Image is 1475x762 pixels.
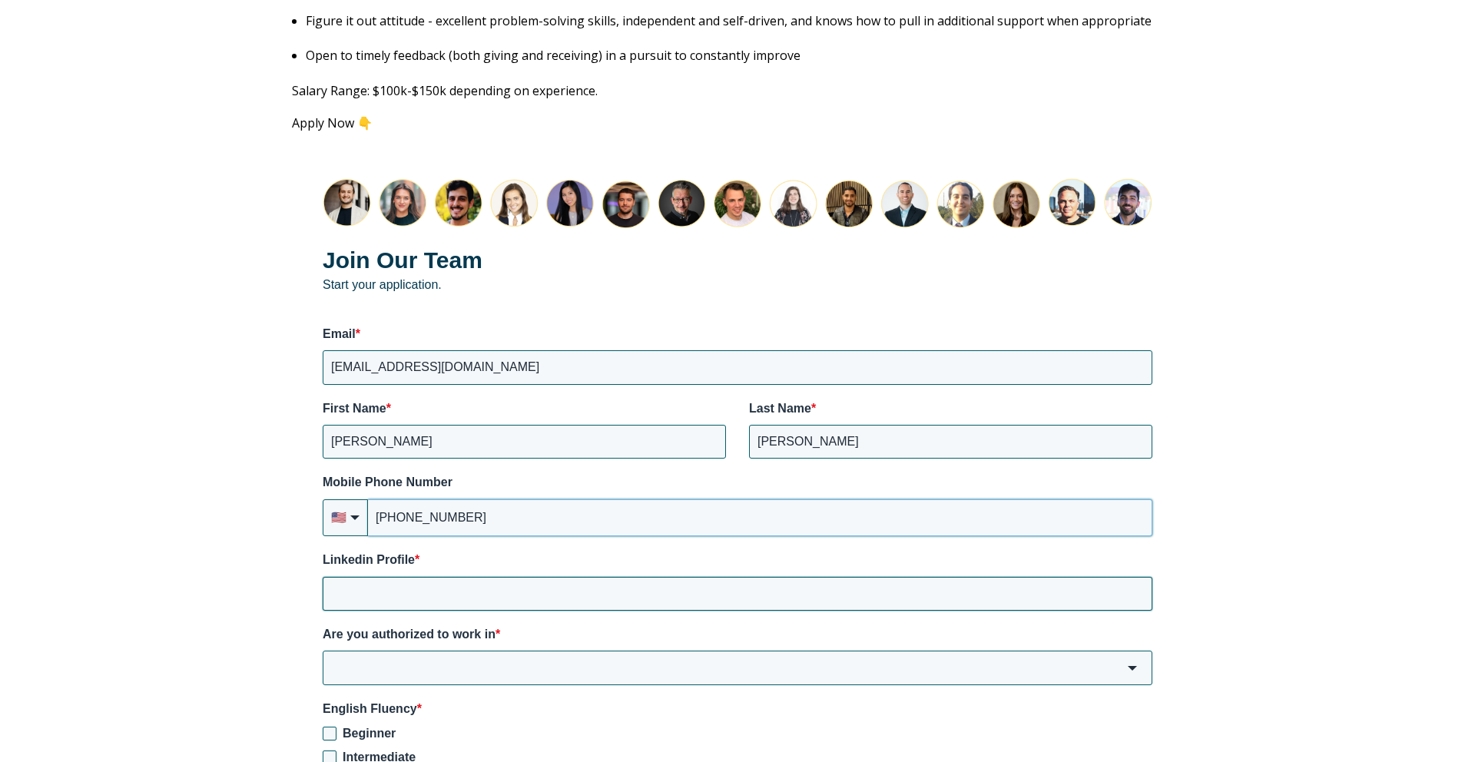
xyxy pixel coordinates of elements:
p: Salary Range: $100k-$150k depending on experience. [292,82,1183,99]
span: First Name [323,402,386,415]
input: Beginner [323,727,336,740]
span: Beginner [343,727,396,740]
span: Email [323,327,356,340]
img: Join the Lean Layer team [323,178,1152,229]
span: Mobile Phone Number [323,475,452,489]
strong: Join Our Team [323,247,482,273]
span: Last Name [749,402,811,415]
p: Open to timely feedback (both giving and receiving) in a pursuit to constantly improve [306,47,1183,64]
span: flag [331,509,346,526]
p: Figure it out attitude - excellent problem-solving skills, independent and self-driven, and knows... [306,12,1183,29]
span: Linkedin Profile [323,553,415,566]
p: Apply Now 👇 [292,116,1183,130]
span: English Fluency [323,702,417,715]
span: Are you authorized to work in [323,628,496,641]
p: Start your application. [323,244,1152,293]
